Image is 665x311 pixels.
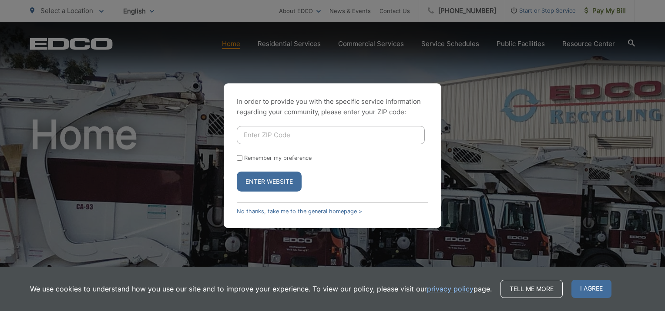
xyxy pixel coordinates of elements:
[427,284,474,294] a: privacy policy
[237,172,302,192] button: Enter Website
[237,96,428,117] p: In order to provide you with the specific service information regarding your community, please en...
[30,284,492,294] p: We use cookies to understand how you use our site and to improve your experience. To view our pol...
[237,126,425,144] input: Enter ZIP Code
[571,280,611,298] span: I agree
[244,155,312,161] label: Remember my preference
[237,208,362,215] a: No thanks, take me to the general homepage >
[500,280,563,298] a: Tell me more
